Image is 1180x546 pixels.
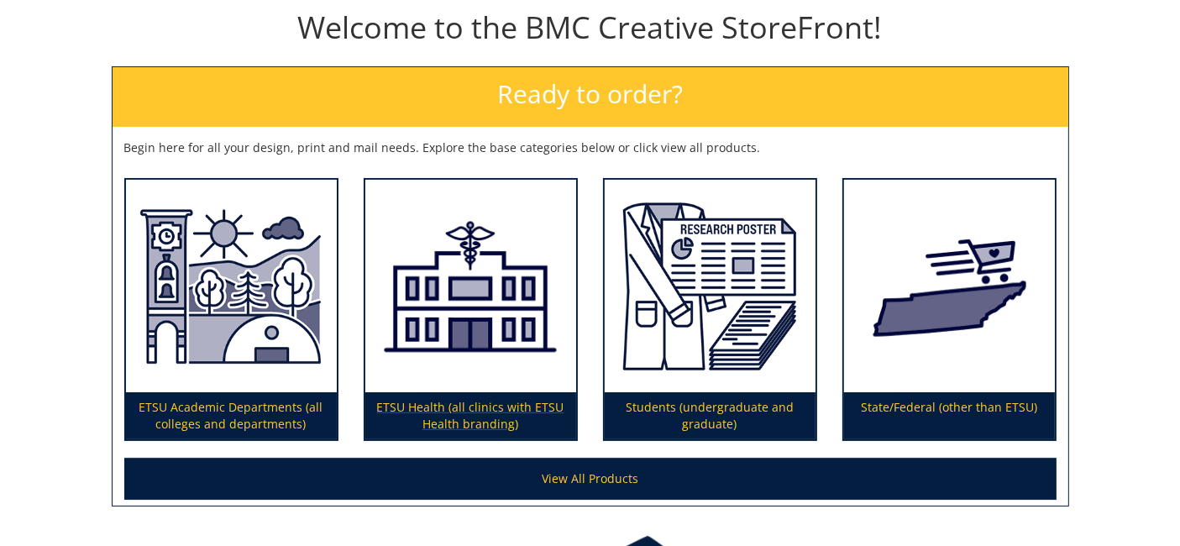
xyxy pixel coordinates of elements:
img: ETSU Academic Departments (all colleges and departments) [126,180,337,392]
img: State/Federal (other than ETSU) [844,180,1055,392]
a: ETSU Academic Departments (all colleges and departments) [126,180,337,439]
a: ETSU Health (all clinics with ETSU Health branding) [365,180,576,439]
a: View All Products [124,458,1057,500]
p: Students (undergraduate and graduate) [605,392,816,439]
p: ETSU Health (all clinics with ETSU Health branding) [365,392,576,439]
img: ETSU Health (all clinics with ETSU Health branding) [365,180,576,392]
a: Students (undergraduate and graduate) [605,180,816,439]
p: Begin here for all your design, print and mail needs. Explore the base categories below or click ... [124,139,1057,156]
h2: Ready to order? [113,67,1068,127]
p: State/Federal (other than ETSU) [844,392,1055,439]
p: ETSU Academic Departments (all colleges and departments) [126,392,337,439]
a: State/Federal (other than ETSU) [844,180,1055,439]
h1: Welcome to the BMC Creative StoreFront! [112,11,1069,45]
img: Students (undergraduate and graduate) [605,180,816,392]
